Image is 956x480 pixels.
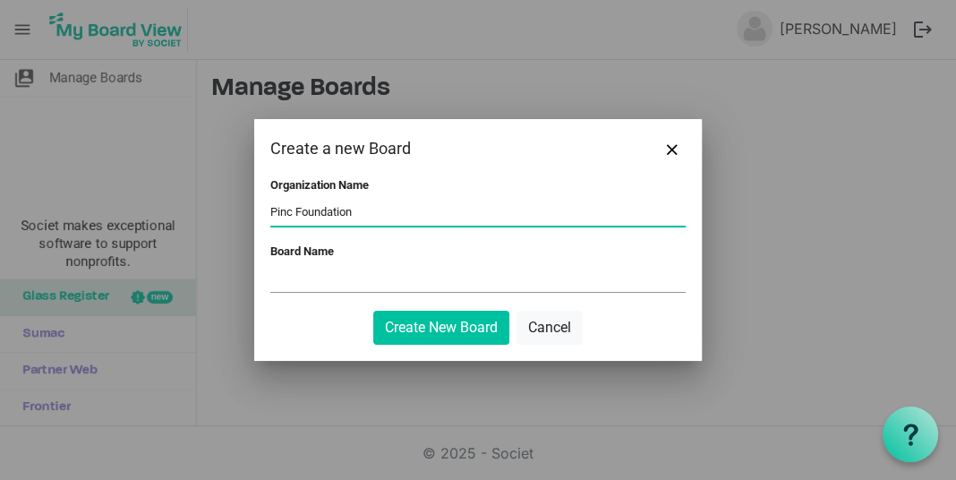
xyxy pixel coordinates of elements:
[270,178,369,192] label: Organization Name
[659,135,686,162] button: Close
[516,311,583,345] button: Cancel
[270,135,602,162] div: Create a new Board
[270,244,334,258] label: Board Name
[373,311,509,345] button: Create New Board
